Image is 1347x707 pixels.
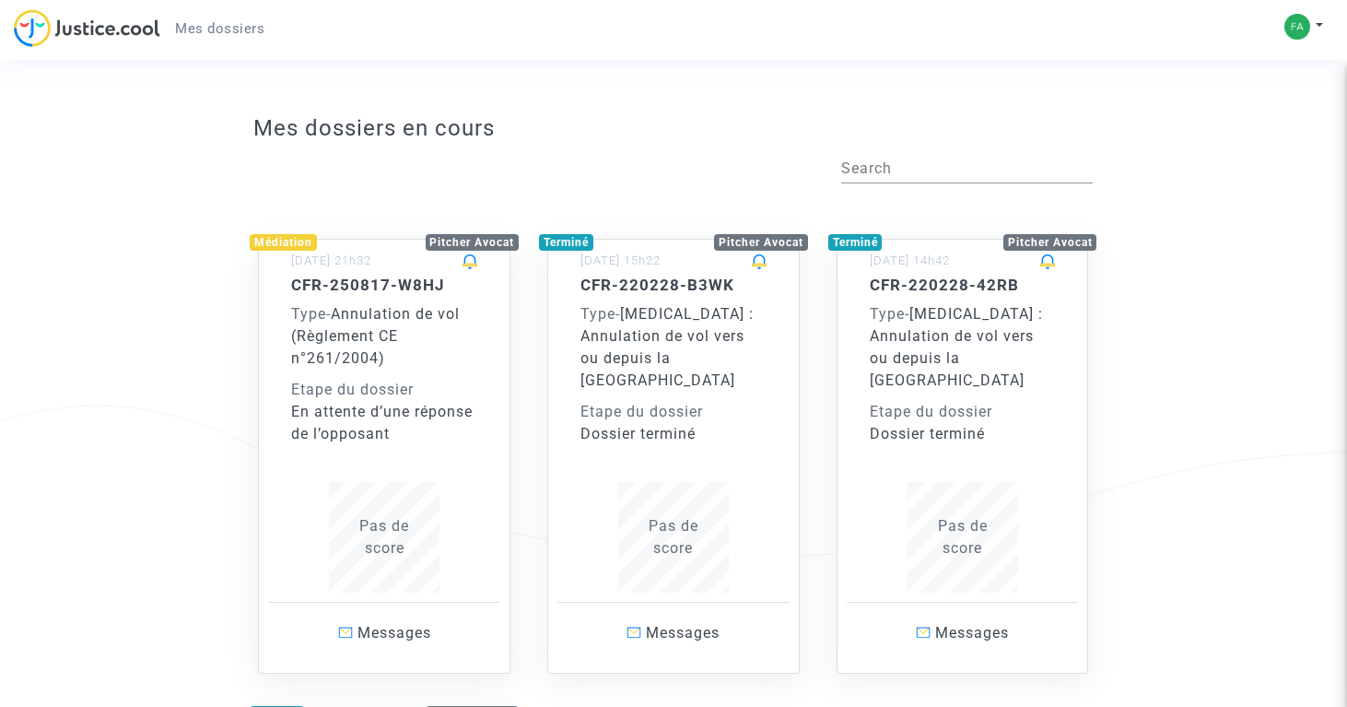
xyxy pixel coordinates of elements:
img: jc-logo.svg [14,9,160,47]
span: Type [580,305,615,323]
div: Etape du dossier [580,401,767,423]
div: Pitcher Avocat [714,234,808,251]
a: MédiationPitcher Avocat[DATE] 21h32CFR-250817-W8HJType-Annulation de vol (Règlement CE n°261/2004... [240,202,529,674]
a: Mes dossiers [160,15,279,42]
span: Pas de score [938,517,988,557]
span: Annulation de vol (Règlement CE n°261/2004) [291,305,460,367]
span: - [580,305,620,323]
span: Messages [935,624,1009,642]
a: Messages [557,602,790,664]
small: [DATE] 14h42 [870,253,950,267]
span: Mes dossiers [175,20,264,37]
div: Dossier terminé [580,423,767,445]
div: En attente d’une réponse de l’opposant [291,401,477,445]
h5: CFR-250817-W8HJ [291,276,477,294]
span: [MEDICAL_DATA] : Annulation de vol vers ou depuis la [GEOGRAPHIC_DATA] [580,305,754,389]
div: Terminé [539,234,593,251]
a: Messages [847,602,1079,664]
span: Messages [357,624,431,642]
span: Pas de score [649,517,698,557]
span: Messages [646,624,720,642]
a: Messages [268,602,500,664]
h5: CFR-220228-42RB [870,276,1056,294]
div: Etape du dossier [870,401,1056,423]
span: - [870,305,909,323]
small: [DATE] 15h22 [580,253,661,267]
h3: Mes dossiers en cours [253,115,1093,142]
div: Médiation [250,234,317,251]
span: Type [291,305,326,323]
small: [DATE] 21h32 [291,253,371,267]
img: 20c3d09ba7dc147ea7c36425ec287d2b [1284,14,1310,40]
span: Type [870,305,905,323]
span: [MEDICAL_DATA] : Annulation de vol vers ou depuis la [GEOGRAPHIC_DATA] [870,305,1043,389]
div: Terminé [828,234,883,251]
h5: CFR-220228-B3WK [580,276,767,294]
div: Pitcher Avocat [426,234,520,251]
div: Etape du dossier [291,379,477,401]
div: Dossier terminé [870,423,1056,445]
a: TerminéPitcher Avocat[DATE] 14h42CFR-220228-42RBType-[MEDICAL_DATA] : Annulation de vol vers ou d... [818,202,1107,674]
div: Pitcher Avocat [1003,234,1097,251]
span: Pas de score [359,517,409,557]
span: - [291,305,331,323]
a: TerminéPitcher Avocat[DATE] 15h22CFR-220228-B3WKType-[MEDICAL_DATA] : Annulation de vol vers ou d... [529,202,818,674]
